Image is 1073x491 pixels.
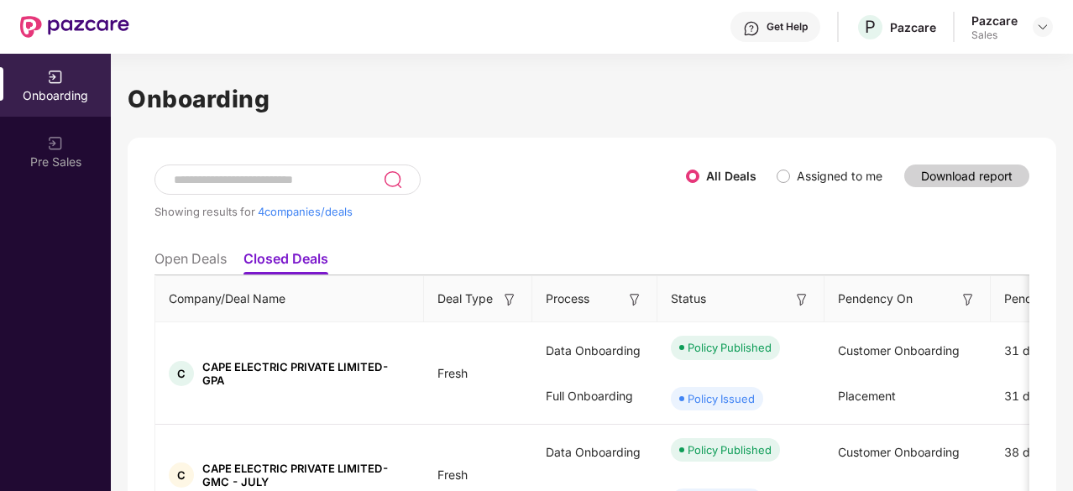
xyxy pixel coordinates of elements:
div: Policy Published [688,339,772,356]
img: New Pazcare Logo [20,16,129,38]
span: Fresh [424,366,481,380]
span: Customer Onboarding [838,445,960,459]
span: Pendency On [838,290,913,308]
div: Sales [971,29,1018,42]
label: Assigned to me [797,169,882,183]
div: Showing results for [154,205,686,218]
span: Customer Onboarding [838,343,960,358]
div: Data Onboarding [532,430,657,475]
img: svg+xml;base64,PHN2ZyBpZD0iRHJvcGRvd24tMzJ4MzIiIHhtbG5zPSJodHRwOi8vd3d3LnczLm9yZy8yMDAwL3N2ZyIgd2... [1036,20,1049,34]
div: Full Onboarding [532,373,657,419]
img: svg+xml;base64,PHN2ZyB3aWR0aD0iMTYiIGhlaWdodD0iMTYiIHZpZXdCb3g9IjAgMCAxNiAxNiIgZmlsbD0ibm9uZSIgeG... [626,291,643,308]
span: Placement [838,389,896,403]
div: C [169,361,194,386]
button: Download report [904,165,1029,187]
div: C [169,462,194,488]
span: Fresh [424,467,481,482]
span: Status [671,290,706,308]
img: svg+xml;base64,PHN2ZyB3aWR0aD0iMjQiIGhlaWdodD0iMjUiIHZpZXdCb3g9IjAgMCAyNCAyNSIgZmlsbD0ibm9uZSIgeG... [383,170,402,190]
span: CAPE ELECTRIC PRIVATE LIMITED- GPA [202,360,411,387]
li: Open Deals [154,250,227,274]
div: Pazcare [890,19,936,35]
div: Policy Issued [688,390,755,407]
img: svg+xml;base64,PHN2ZyB3aWR0aD0iMjAiIGhlaWdodD0iMjAiIHZpZXdCb3g9IjAgMCAyMCAyMCIgZmlsbD0ibm9uZSIgeG... [47,69,64,86]
th: Company/Deal Name [155,276,424,322]
span: CAPE ELECTRIC PRIVATE LIMITED- GMC - JULY [202,462,411,488]
h1: Onboarding [128,81,1056,118]
img: svg+xml;base64,PHN2ZyB3aWR0aD0iMTYiIGhlaWdodD0iMTYiIHZpZXdCb3g9IjAgMCAxNiAxNiIgZmlsbD0ibm9uZSIgeG... [960,291,976,308]
div: Policy Published [688,441,772,458]
span: Process [546,290,589,308]
img: svg+xml;base64,PHN2ZyB3aWR0aD0iMjAiIGhlaWdodD0iMjAiIHZpZXdCb3g9IjAgMCAyMCAyMCIgZmlsbD0ibm9uZSIgeG... [47,135,64,152]
img: svg+xml;base64,PHN2ZyB3aWR0aD0iMTYiIGhlaWdodD0iMTYiIHZpZXdCb3g9IjAgMCAxNiAxNiIgZmlsbD0ibm9uZSIgeG... [501,291,518,308]
span: 4 companies/deals [258,205,353,218]
div: Get Help [767,20,808,34]
label: All Deals [706,169,756,183]
li: Closed Deals [243,250,328,274]
span: Deal Type [437,290,493,308]
img: svg+xml;base64,PHN2ZyB3aWR0aD0iMTYiIGhlaWdodD0iMTYiIHZpZXdCb3g9IjAgMCAxNiAxNiIgZmlsbD0ibm9uZSIgeG... [793,291,810,308]
span: P [865,17,876,37]
img: svg+xml;base64,PHN2ZyBpZD0iSGVscC0zMngzMiIgeG1sbnM9Imh0dHA6Ly93d3cudzMub3JnLzIwMDAvc3ZnIiB3aWR0aD... [743,20,760,37]
div: Data Onboarding [532,328,657,373]
div: Pazcare [971,13,1018,29]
